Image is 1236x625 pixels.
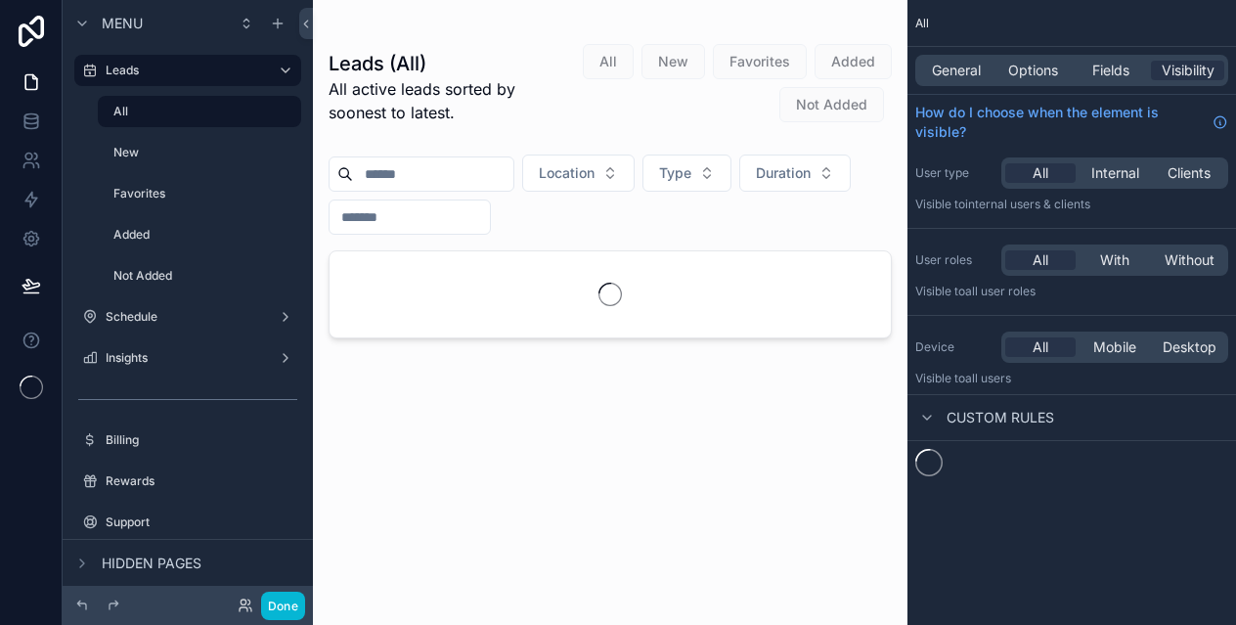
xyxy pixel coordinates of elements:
[1168,163,1211,183] span: Clients
[965,371,1011,385] span: all users
[965,197,1090,211] span: Internal users & clients
[915,197,1228,212] p: Visible to
[98,219,301,250] a: Added
[98,260,301,291] a: Not Added
[113,227,297,243] label: Added
[1033,163,1048,183] span: All
[74,301,301,333] a: Schedule
[261,592,305,620] button: Done
[106,514,297,530] label: Support
[98,137,301,168] a: New
[1093,337,1136,357] span: Mobile
[74,424,301,456] a: Billing
[915,16,929,31] span: All
[915,284,1228,299] p: Visible to
[932,61,981,80] span: General
[965,284,1036,298] span: All user roles
[106,63,262,78] label: Leads
[915,103,1205,142] span: How do I choose when the element is visible?
[915,339,993,355] label: Device
[915,252,993,268] label: User roles
[1163,337,1216,357] span: Desktop
[98,96,301,127] a: All
[915,371,1228,386] p: Visible to
[1165,250,1214,270] span: Without
[1033,337,1048,357] span: All
[1008,61,1058,80] span: Options
[74,466,301,497] a: Rewards
[1033,250,1048,270] span: All
[102,554,201,573] span: Hidden pages
[106,473,297,489] label: Rewards
[106,432,297,448] label: Billing
[74,342,301,374] a: Insights
[113,104,289,119] label: All
[113,268,297,284] label: Not Added
[1162,61,1214,80] span: Visibility
[1092,61,1129,80] span: Fields
[74,55,301,86] a: Leads
[98,178,301,209] a: Favorites
[1100,250,1129,270] span: With
[106,309,270,325] label: Schedule
[102,14,143,33] span: Menu
[915,103,1228,142] a: How do I choose when the element is visible?
[106,350,270,366] label: Insights
[947,408,1054,427] span: Custom rules
[1091,163,1139,183] span: Internal
[74,507,301,538] a: Support
[113,145,297,160] label: New
[915,165,993,181] label: User type
[113,186,297,201] label: Favorites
